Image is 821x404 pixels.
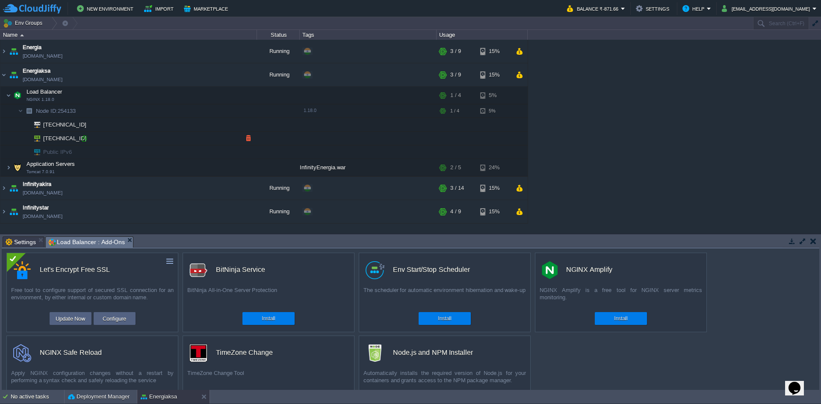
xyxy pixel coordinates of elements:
[0,200,7,223] img: AMDAwAAAACH5BAEAAAAALAAAAAABAAEAAAICRAEAOw==
[23,52,62,60] a: [DOMAIN_NAME]
[12,87,24,104] img: AMDAwAAAACH5BAEAAAAALAAAAAABAAEAAAICRAEAOw==
[450,87,461,104] div: 1 / 4
[20,34,24,36] img: AMDAwAAAACH5BAEAAAAALAAAAAABAAEAAAICRAEAOw==
[359,286,530,308] div: The scheduler for automatic environment hibernation and wake-up
[567,3,621,14] button: Balance ₹-871.66
[535,286,706,308] div: NGINX Amplify is a free tool for NGINX server metrics monitoring.
[48,237,125,248] span: Load Balancer : Add-Ons
[3,3,61,14] img: CloudJiffy
[28,118,40,131] img: AMDAwAAAACH5BAEAAAAALAAAAAABAAEAAAICRAEAOw==
[189,344,207,362] img: timezone-logo.png
[77,3,136,14] button: New Environment
[68,392,130,401] button: Deployment Manager
[785,370,812,395] iframe: chat widget
[437,30,527,40] div: Usage
[3,17,45,29] button: Env Groups
[480,63,508,86] div: 15%
[0,40,7,63] img: AMDAwAAAACH5BAEAAAAALAAAAAABAAEAAAICRAEAOw==
[300,159,437,176] div: InfinityEnergia.war
[450,40,461,63] div: 3 / 9
[480,200,508,223] div: 15%
[141,392,177,401] button: Energiaksa
[480,87,508,104] div: 5%
[480,40,508,63] div: 15%
[450,104,459,118] div: 1 / 4
[682,3,707,14] button: Help
[8,40,20,63] img: AMDAwAAAACH5BAEAAAAALAAAAAABAAEAAAICRAEAOw==
[26,88,63,95] span: Load Balancer
[184,3,230,14] button: Marketplace
[722,3,812,14] button: [EMAIL_ADDRESS][DOMAIN_NAME]
[42,121,88,128] a: [TECHNICAL_ID]
[7,369,178,391] div: Apply NGINX configuration changes without a restart by performing a syntax check and safely reloa...
[7,286,178,308] div: Free tool to configure support of secured SSL connection for an environment, by either internal o...
[18,104,23,118] img: AMDAwAAAACH5BAEAAAAALAAAAAABAAEAAAICRAEAOw==
[26,160,76,168] span: Application Servers
[23,75,62,84] a: [DOMAIN_NAME]
[42,135,88,142] a: [TECHNICAL_ID]
[26,88,63,95] a: Load BalancerNGINX 1.18.0
[6,237,36,247] span: Settings
[23,203,49,212] a: Infinitystar
[35,107,77,115] span: 254133
[450,159,461,176] div: 2 / 5
[216,344,273,362] div: TimeZone Change
[23,43,41,52] a: Energia
[366,344,384,362] img: node.png
[393,344,473,362] div: Node.js and NPM Installer
[8,200,20,223] img: AMDAwAAAACH5BAEAAAAALAAAAAABAAEAAAICRAEAOw==
[23,132,28,145] img: AMDAwAAAACH5BAEAAAAALAAAAAABAAEAAAICRAEAOw==
[40,344,102,362] div: NGINX Safe Reload
[23,145,28,159] img: AMDAwAAAACH5BAEAAAAALAAAAAABAAEAAAICRAEAOw==
[42,118,88,131] span: [TECHNICAL_ID]
[262,314,275,323] button: Install
[23,180,51,189] a: Infinityakira
[23,212,62,221] a: [DOMAIN_NAME]
[480,104,508,118] div: 5%
[366,261,384,279] img: logo.png
[257,200,300,223] div: Running
[480,177,508,200] div: 15%
[6,159,11,176] img: AMDAwAAAACH5BAEAAAAALAAAAAABAAEAAAICRAEAOw==
[189,261,207,279] img: logo.png
[183,369,354,391] div: TimeZone Change Tool
[12,159,24,176] img: AMDAwAAAACH5BAEAAAAALAAAAAABAAEAAAICRAEAOw==
[257,30,299,40] div: Status
[144,3,176,14] button: Import
[450,177,464,200] div: 3 / 14
[13,344,31,362] img: logo.svg
[393,261,470,279] div: Env Start/Stop Scheduler
[40,261,110,279] div: Let's Encrypt Free SSL
[183,286,354,308] div: BitNinja All-in-One Server Protection
[36,108,58,114] span: Node ID:
[438,314,451,323] button: Install
[42,145,73,159] span: Public IPv6
[28,132,40,145] img: AMDAwAAAACH5BAEAAAAALAAAAAABAAEAAAICRAEAOw==
[42,149,73,155] a: Public IPv6
[542,261,558,279] img: nginx-amplify-logo.png
[53,313,88,324] button: Update Now
[23,104,35,118] img: AMDAwAAAACH5BAEAAAAALAAAAAABAAEAAAICRAEAOw==
[27,97,54,102] span: NGINX 1.18.0
[100,313,129,324] button: Configure
[216,261,265,279] div: BitNinja Service
[257,177,300,200] div: Running
[23,67,50,75] a: Energiaksa
[0,177,7,200] img: AMDAwAAAACH5BAEAAAAALAAAAAABAAEAAAICRAEAOw==
[27,169,55,174] span: Tomcat 7.0.91
[257,63,300,86] div: Running
[26,161,76,167] a: Application ServersTomcat 7.0.91
[566,261,612,279] div: NGINX Amplify
[300,30,436,40] div: Tags
[35,107,77,115] a: Node ID:254133
[23,118,28,131] img: AMDAwAAAACH5BAEAAAAALAAAAAABAAEAAAICRAEAOw==
[450,200,461,223] div: 4 / 9
[6,87,11,104] img: AMDAwAAAACH5BAEAAAAALAAAAAABAAEAAAICRAEAOw==
[304,108,316,113] span: 1.18.0
[359,369,530,391] div: Automatically installs the required version of Node.js for your containers and grants access to t...
[614,314,627,323] button: Install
